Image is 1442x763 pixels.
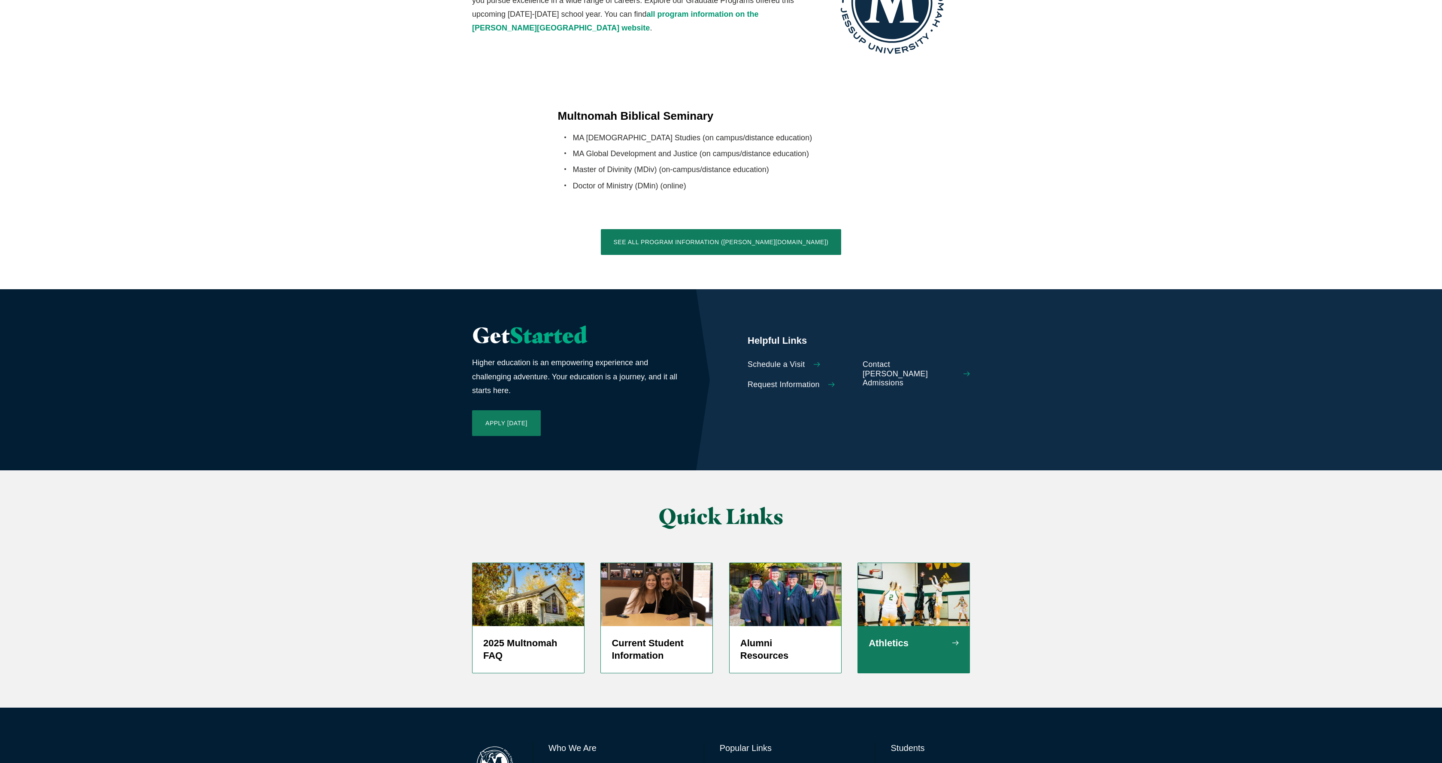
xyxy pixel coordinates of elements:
[600,563,713,673] a: screenshot-2024-05-27-at-1.37.12-pm Current Student Information
[510,322,587,348] span: Started
[472,410,541,436] a: Apply [DATE]
[472,356,679,397] p: Higher education is an empowering experience and challenging adventure. Your education is a journ...
[869,637,959,650] h5: Athletics
[729,563,842,673] a: 50 Year Alumni 2019 Alumni Resources
[748,380,855,390] a: Request Information
[601,229,842,255] a: See All Program Information ([PERSON_NAME][DOMAIN_NAME])
[891,742,970,754] h6: Students
[740,637,830,663] h5: Alumni Resources
[558,505,885,528] h2: Quick Links
[573,163,885,176] li: Master of Divinity (MDiv) (on-campus/distance education)
[472,563,585,673] a: Prayer Chapel in Fall 2025 Multnomah FAQ
[748,360,855,369] a: Schedule a Visit
[748,334,970,347] h5: Helpful Links
[573,147,885,160] li: MA Global Development and Justice (on campus/distance education)
[858,563,969,626] img: WBBALL_WEB
[748,360,805,369] span: Schedule a Visit
[483,637,573,663] h5: 2025 Multnomah FAQ
[857,563,970,673] a: Women's Basketball player shooting jump shot Athletics
[573,131,885,145] li: MA [DEMOGRAPHIC_DATA] Studies (on campus/distance education)
[863,360,955,388] span: Contact [PERSON_NAME] Admissions
[720,742,860,754] h6: Popular Links
[472,324,679,347] h2: Get
[612,637,702,663] h5: Current Student Information
[548,742,688,754] h6: Who We Are
[730,563,841,626] img: 50 Year Alumni 2019
[473,563,584,626] img: Prayer Chapel in Fall
[601,563,712,626] img: screenshot-2024-05-27-at-1.37.12-pm
[573,179,885,193] li: Doctor of Ministry (DMin) (online)
[558,108,885,124] h4: Multnomah Biblical Seminary
[748,380,820,390] span: Request Information
[863,360,970,388] a: Contact [PERSON_NAME] Admissions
